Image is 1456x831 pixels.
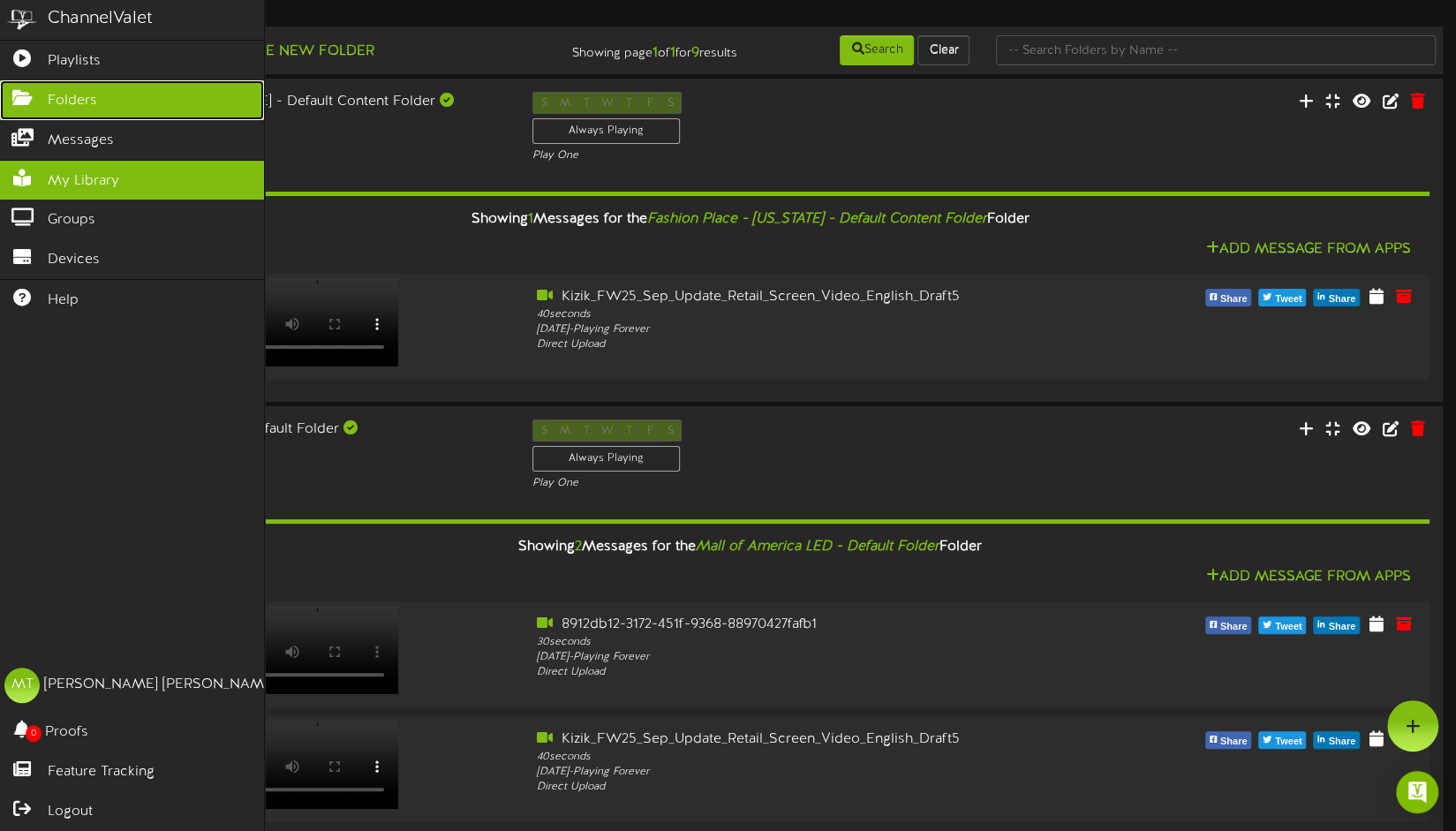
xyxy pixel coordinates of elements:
span: My Library [48,171,119,192]
div: Kizik_FW25_Sep_Update_Retail_Screen_Video_English_Draft5 [537,729,1076,750]
span: 1 [528,211,533,227]
div: Portrait ( 9:16 ) [71,440,506,455]
input: -- Search Folders by Name -- [996,35,1436,65]
div: Always Playing [532,446,680,472]
span: Devices [48,250,100,270]
div: Showing page of for results [517,34,751,64]
button: Share [1205,289,1252,306]
div: 40 seconds [537,307,1076,322]
button: Share [1313,616,1360,634]
span: Share [1217,290,1251,309]
span: 2 [575,539,582,555]
span: Playlists [48,51,101,72]
span: Tweet [1271,290,1305,309]
i: Mall of America LED - Default Folder [696,539,939,555]
button: Clear [917,35,969,65]
strong: 1 [669,45,675,61]
div: [DATE] - Playing Forever [537,765,1076,780]
span: Share [1324,617,1359,637]
button: Share [1205,616,1252,634]
div: Fashion Place - [US_STATE] - Default Content Folder [71,92,506,112]
button: Share [1313,731,1360,749]
div: Showing Messages for the Folder [57,200,1443,238]
div: 30 seconds [537,635,1076,650]
div: Play One [532,148,968,163]
div: Showing Messages for the Folder [57,528,1443,566]
div: Kizik_FW25_Sep_Update_Retail_Screen_Video_English_Draft5 [537,287,1076,307]
button: Tweet [1258,289,1306,306]
span: Logout [48,802,93,822]
div: 40 seconds [537,750,1076,765]
span: Share [1324,732,1359,752]
div: Portrait ( 9:16 ) [71,112,506,127]
div: [DATE] - Playing Forever [537,322,1076,337]
span: Tweet [1271,732,1305,752]
div: ChannelValet [48,6,153,32]
strong: 1 [652,45,657,61]
span: Share [1324,290,1359,309]
button: Tweet [1258,731,1306,749]
div: Mall of America LED - Default Folder [71,419,506,440]
strong: 9 [690,45,698,61]
button: Share [1313,289,1360,306]
div: Play One [532,476,968,491]
div: Always Playing [532,118,680,144]
button: Add Message From Apps [1201,238,1416,261]
button: Share [1205,731,1252,749]
div: [DATE] - Playing Forever [537,650,1076,665]
span: 0 [26,725,41,742]
span: Share [1217,732,1251,752]
div: Direct Upload [537,337,1076,352]
span: Feature Tracking [48,762,155,782]
button: Tweet [1258,616,1306,634]
div: 8912db12-3172-451f-9368-88970427fafb1 [537,615,1076,635]
span: Tweet [1271,617,1305,637]
span: Messages [48,131,114,151]
span: Share [1217,617,1251,637]
span: Groups [48,210,95,230]
span: Proofs [45,722,88,743]
button: Create New Folder [204,41,380,63]
div: Open Intercom Messenger [1396,771,1438,813]
div: MT [4,668,40,703]
i: Fashion Place - [US_STATE] - Default Content Folder [647,211,987,227]
span: Help [48,291,79,311]
div: [PERSON_NAME] [PERSON_NAME] [44,675,276,695]
button: Add Message From Apps [1201,566,1416,588]
div: Direct Upload [537,780,1076,795]
button: Search [840,35,914,65]
span: Folders [48,91,97,111]
div: Direct Upload [537,665,1076,680]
